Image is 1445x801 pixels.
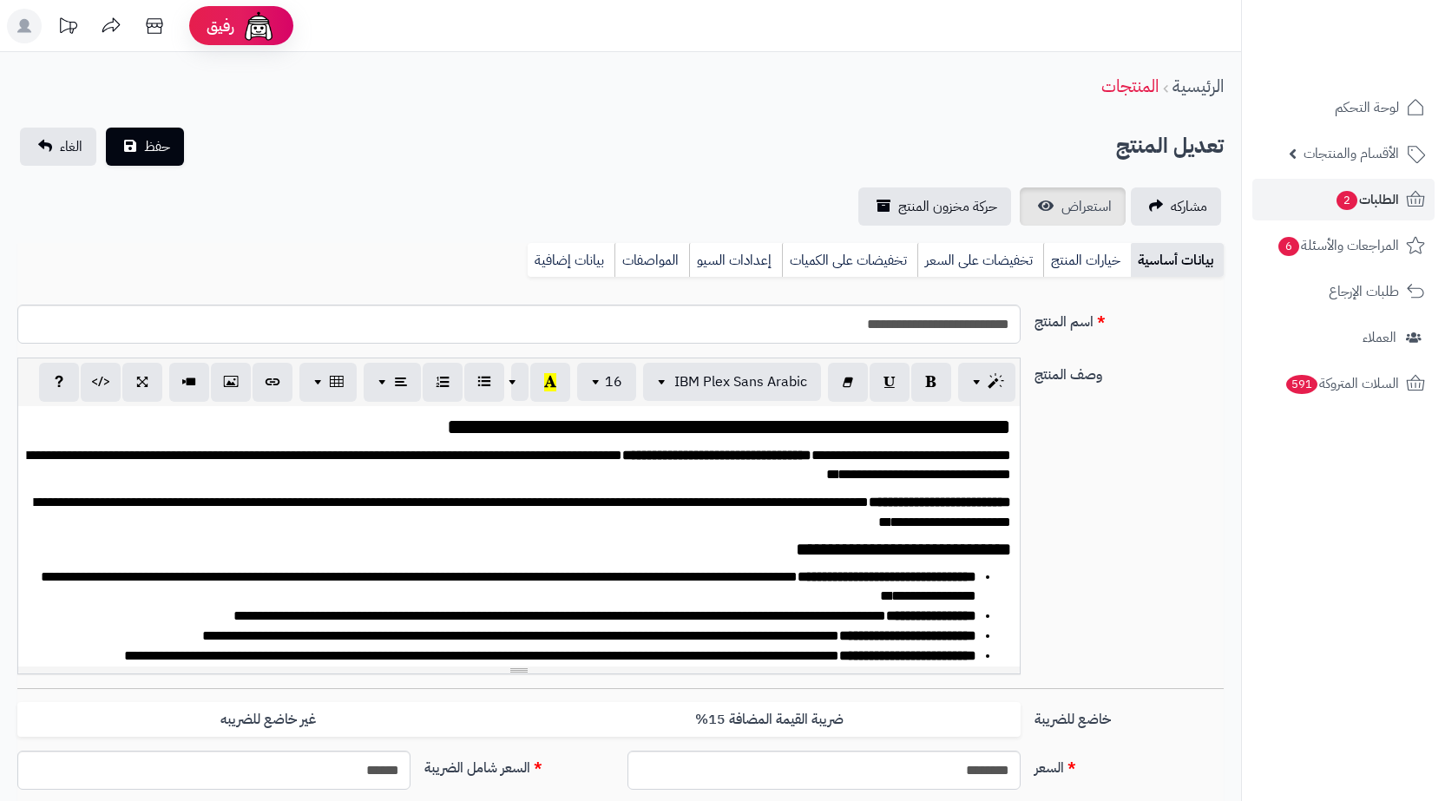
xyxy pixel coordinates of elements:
[1329,279,1399,304] span: طلبات الإرجاع
[1020,187,1126,226] a: استعراض
[144,136,170,157] span: حفظ
[1286,375,1318,394] span: 591
[1171,196,1207,217] span: مشاركه
[858,187,1011,226] a: حركة مخزون المنتج
[674,371,807,392] span: IBM Plex Sans Arabic
[20,128,96,166] a: الغاء
[1131,187,1221,226] a: مشاركه
[106,128,184,166] button: حفظ
[1337,191,1357,210] span: 2
[417,751,621,778] label: السعر شامل الضريبة
[1252,317,1435,358] a: العملاء
[1028,702,1231,730] label: خاضع للضريبة
[1327,43,1429,79] img: logo-2.png
[1277,233,1399,258] span: المراجعات والأسئلة
[46,9,89,48] a: تحديثات المنصة
[1043,243,1131,278] a: خيارات المنتج
[207,16,234,36] span: رفيق
[689,243,782,278] a: إعدادات السيو
[1252,179,1435,220] a: الطلبات2
[614,243,689,278] a: المواصفات
[1252,87,1435,128] a: لوحة التحكم
[1252,363,1435,404] a: السلات المتروكة591
[898,196,997,217] span: حركة مخزون المنتج
[1116,128,1224,164] h2: تعديل المنتج
[1335,187,1399,212] span: الطلبات
[528,243,614,278] a: بيانات إضافية
[1028,751,1231,778] label: السعر
[60,136,82,157] span: الغاء
[643,363,821,401] button: IBM Plex Sans Arabic
[1028,305,1231,332] label: اسم المنتج
[241,9,276,43] img: ai-face.png
[782,243,917,278] a: تخفيضات على الكميات
[1252,271,1435,312] a: طلبات الإرجاع
[577,363,636,401] button: 16
[605,371,622,392] span: 16
[1028,358,1231,385] label: وصف المنتج
[1101,73,1159,99] a: المنتجات
[1061,196,1112,217] span: استعراض
[1278,237,1299,256] span: 6
[1284,371,1399,396] span: السلات المتروكة
[1363,325,1396,350] span: العملاء
[519,702,1021,738] label: ضريبة القيمة المضافة 15%
[1131,243,1224,278] a: بيانات أساسية
[917,243,1043,278] a: تخفيضات على السعر
[1172,73,1224,99] a: الرئيسية
[1335,95,1399,120] span: لوحة التحكم
[1304,141,1399,166] span: الأقسام والمنتجات
[1252,225,1435,266] a: المراجعات والأسئلة6
[17,702,519,738] label: غير خاضع للضريبه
